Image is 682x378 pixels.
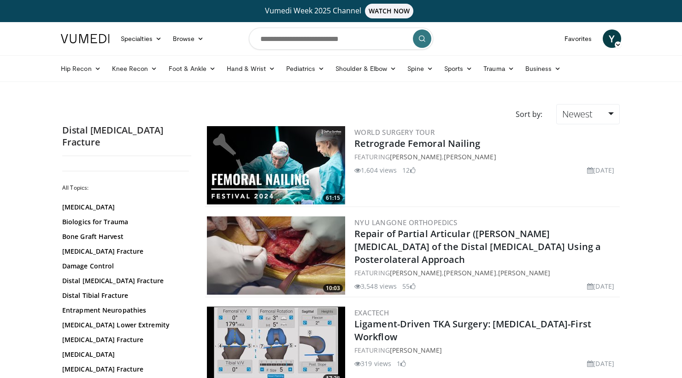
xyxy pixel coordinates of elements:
a: Vumedi Week 2025 ChannelWATCH NOW [62,4,620,18]
a: Y [603,29,621,48]
a: Favorites [559,29,597,48]
a: Trauma [478,59,520,78]
li: [DATE] [587,359,614,368]
a: Ligament-Driven TKA Surgery: [MEDICAL_DATA]-First Workflow [354,318,591,343]
a: [MEDICAL_DATA] Fracture [62,365,187,374]
div: FEATURING [354,345,618,355]
a: Newest [556,104,620,124]
a: [PERSON_NAME] [390,346,442,355]
img: VuMedi Logo [61,34,110,43]
span: 61:15 [323,194,343,202]
a: Sports [439,59,478,78]
a: Distal [MEDICAL_DATA] Fracture [62,276,187,285]
a: Business [520,59,567,78]
li: 1,604 views [354,165,397,175]
a: 10:03 [207,216,345,295]
li: 1 [397,359,406,368]
a: Exactech [354,308,389,317]
li: [DATE] [587,165,614,175]
div: FEATURING , , [354,268,618,278]
a: Hand & Wrist [221,59,281,78]
a: Pediatrics [281,59,330,78]
input: Search topics, interventions [249,28,433,50]
span: 10:03 [323,284,343,292]
span: WATCH NOW [365,4,414,18]
a: Shoulder & Elbow [330,59,402,78]
a: [PERSON_NAME] [498,268,550,277]
a: [PERSON_NAME] [390,152,442,161]
a: [PERSON_NAME] [444,152,496,161]
a: 61:15 [207,126,345,204]
div: Sort by: [509,104,549,124]
a: Distal Tibial Fracture [62,291,187,300]
a: Entrapment Neuropathies [62,306,187,315]
a: [MEDICAL_DATA] Fracture [62,247,187,256]
a: [MEDICAL_DATA] [62,203,187,212]
div: FEATURING , [354,152,618,162]
li: 12 [402,165,415,175]
a: [PERSON_NAME] [390,268,442,277]
a: [MEDICAL_DATA] [62,350,187,359]
h2: Distal [MEDICAL_DATA] Fracture [62,124,191,148]
img: 3fa165be-1713-4ac7-8b9e-687718b60594.jpg.300x170_q85_crop-smart_upscale.jpg [207,126,345,204]
li: [DATE] [587,281,614,291]
a: [MEDICAL_DATA] Lower Extremity [62,320,187,330]
a: Specialties [115,29,167,48]
a: Browse [167,29,210,48]
a: Retrograde Femoral Nailing [354,137,481,150]
a: NYU Langone Orthopedics [354,218,457,227]
img: 3d4133fe-2cbe-4a44-a72d-bba45744c8c4.300x170_q85_crop-smart_upscale.jpg [207,216,345,295]
li: 319 views [354,359,391,368]
a: Damage Control [62,262,187,271]
a: [MEDICAL_DATA] Fracture [62,335,187,344]
h2: All Topics: [62,184,189,192]
a: Foot & Ankle [163,59,222,78]
li: 55 [402,281,415,291]
li: 3,548 views [354,281,397,291]
a: World Surgery Tour [354,128,435,137]
a: Repair of Partial Articular ([PERSON_NAME][MEDICAL_DATA] of the Distal [MEDICAL_DATA] Using a Pos... [354,227,601,266]
a: [PERSON_NAME] [444,268,496,277]
span: Newest [562,108,593,120]
a: Hip Recon [55,59,106,78]
a: Bone Graft Harvest [62,232,187,241]
a: Biologics for Trauma [62,217,187,227]
a: Knee Recon [106,59,163,78]
a: Spine [402,59,438,78]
